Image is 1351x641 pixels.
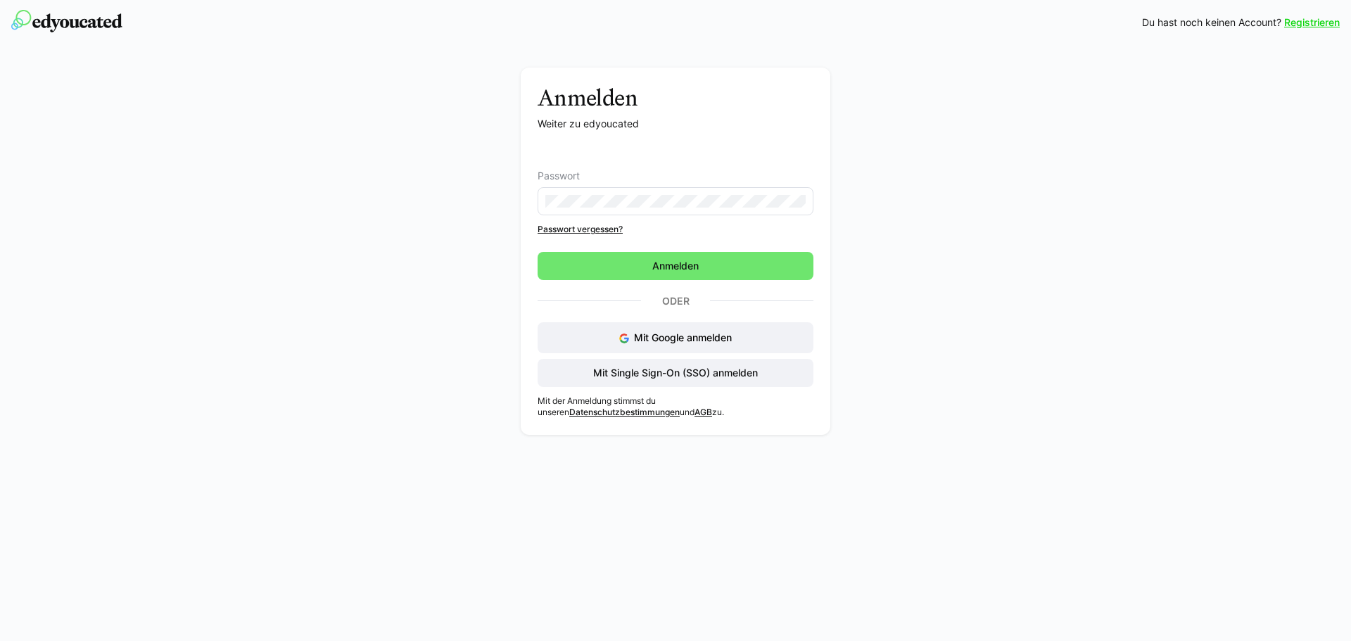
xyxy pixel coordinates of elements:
[650,259,701,273] span: Anmelden
[538,395,813,418] p: Mit der Anmeldung stimmst du unseren und zu.
[538,224,813,235] a: Passwort vergessen?
[641,291,710,311] p: Oder
[1142,15,1281,30] span: Du hast noch keinen Account?
[538,84,813,111] h3: Anmelden
[538,322,813,353] button: Mit Google anmelden
[591,366,760,380] span: Mit Single Sign-On (SSO) anmelden
[538,359,813,387] button: Mit Single Sign-On (SSO) anmelden
[634,331,732,343] span: Mit Google anmelden
[1284,15,1340,30] a: Registrieren
[11,10,122,32] img: edyoucated
[538,170,580,182] span: Passwort
[694,407,712,417] a: AGB
[569,407,680,417] a: Datenschutzbestimmungen
[538,252,813,280] button: Anmelden
[538,117,813,131] p: Weiter zu edyoucated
